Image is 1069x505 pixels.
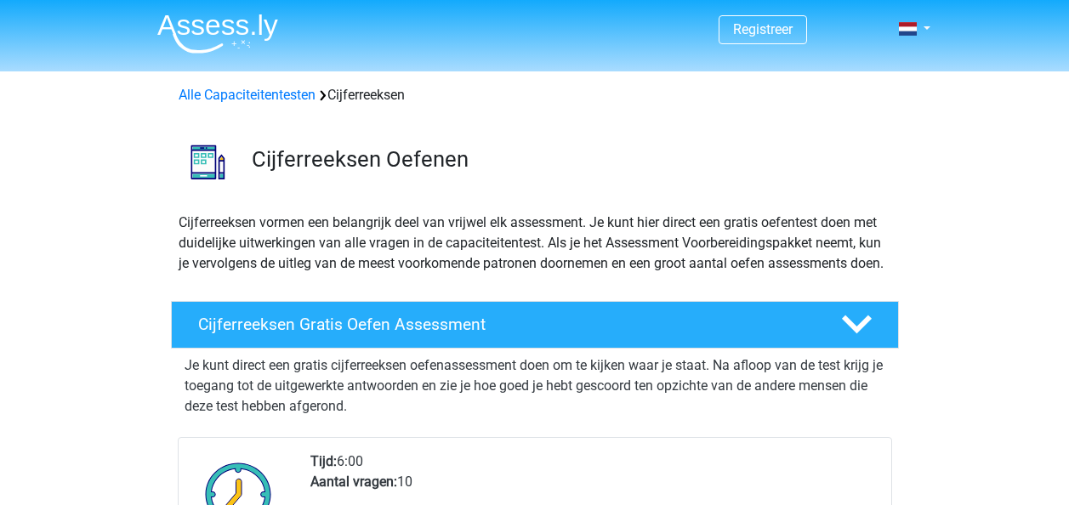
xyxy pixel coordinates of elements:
a: Alle Capaciteitentesten [179,87,316,103]
img: cijferreeksen [172,126,244,198]
h4: Cijferreeksen Gratis Oefen Assessment [198,315,814,334]
h3: Cijferreeksen Oefenen [252,146,885,173]
img: Assessly [157,14,278,54]
a: Cijferreeksen Gratis Oefen Assessment [164,301,906,349]
b: Aantal vragen: [310,474,397,490]
b: Tijd: [310,453,337,469]
a: Registreer [733,21,793,37]
p: Cijferreeksen vormen een belangrijk deel van vrijwel elk assessment. Je kunt hier direct een grat... [179,213,891,274]
div: Cijferreeksen [172,85,898,105]
p: Je kunt direct een gratis cijferreeksen oefenassessment doen om te kijken waar je staat. Na afloo... [185,355,885,417]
